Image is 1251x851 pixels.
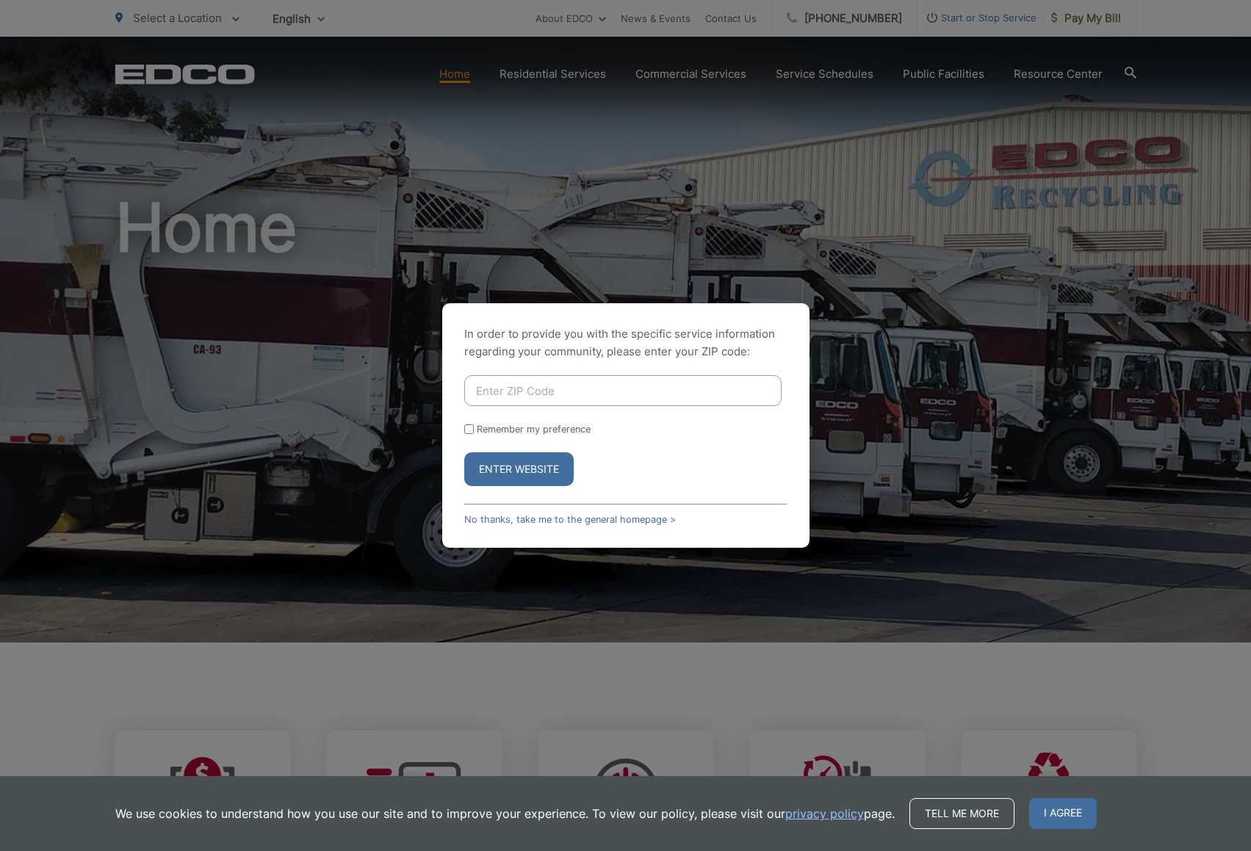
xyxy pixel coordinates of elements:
p: In order to provide you with the specific service information regarding your community, please en... [464,325,787,361]
span: I agree [1029,798,1097,829]
button: Enter Website [464,452,574,486]
a: No thanks, take me to the general homepage > [464,514,676,525]
a: privacy policy [785,805,864,822]
a: Tell me more [909,798,1014,829]
input: Enter ZIP Code [464,375,782,406]
label: Remember my preference [477,424,591,435]
p: We use cookies to understand how you use our site and to improve your experience. To view our pol... [115,805,895,822]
